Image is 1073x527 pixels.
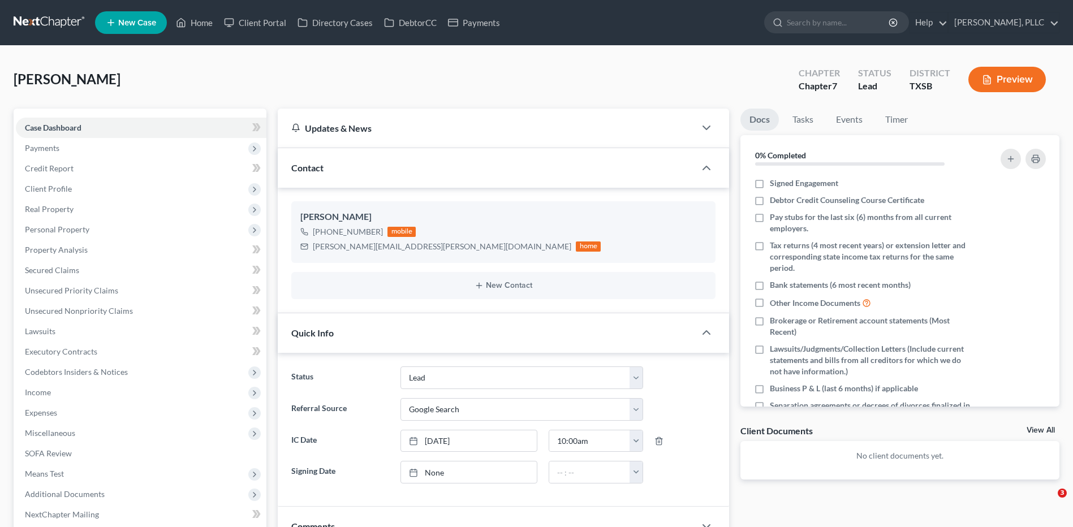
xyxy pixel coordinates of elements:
strong: 0% Completed [755,150,806,160]
span: Secured Claims [25,265,79,275]
span: Credit Report [25,163,74,173]
span: Income [25,387,51,397]
a: Docs [740,109,779,131]
a: Directory Cases [292,12,378,33]
iframe: Intercom live chat [1035,489,1062,516]
input: -- : -- [549,461,630,483]
div: Updates & News [291,122,682,134]
span: Debtor Credit Counseling Course Certificate [770,195,924,206]
span: Lawsuits/Judgments/Collection Letters (Include current statements and bills from all creditors fo... [770,343,970,377]
a: Credit Report [16,158,266,179]
button: New Contact [300,281,706,290]
span: New Case [118,19,156,27]
a: Help [910,12,947,33]
a: Case Dashboard [16,118,266,138]
label: IC Date [286,430,394,452]
div: home [576,241,601,252]
span: Signed Engagement [770,178,838,189]
div: District [910,67,950,80]
div: mobile [387,227,416,237]
label: Status [286,366,394,389]
a: Timer [876,109,917,131]
span: Contact [291,162,324,173]
span: Separation agreements or decrees of divorces finalized in the past 2 years [770,400,970,422]
span: Quick Info [291,327,334,338]
label: Signing Date [286,461,394,483]
div: TXSB [910,80,950,93]
a: [PERSON_NAME], PLLC [949,12,1059,33]
span: Real Property [25,204,74,214]
span: Other Income Documents [770,297,860,309]
span: Unsecured Priority Claims [25,286,118,295]
a: Tasks [783,109,822,131]
span: Bank statements (6 most recent months) [770,279,911,291]
span: Executory Contracts [25,347,97,356]
button: Preview [968,67,1046,92]
span: Additional Documents [25,489,105,499]
span: Payments [25,143,59,153]
a: Payments [442,12,506,33]
span: 7 [832,80,837,91]
span: Property Analysis [25,245,88,254]
a: NextChapter Mailing [16,504,266,525]
input: -- : -- [549,430,630,452]
div: Lead [858,80,891,93]
a: Property Analysis [16,240,266,260]
p: No client documents yet. [749,450,1050,461]
a: Unsecured Nonpriority Claims [16,301,266,321]
span: Miscellaneous [25,428,75,438]
span: Brokerage or Retirement account statements (Most Recent) [770,315,970,338]
a: Lawsuits [16,321,266,342]
a: Events [827,109,872,131]
div: [PHONE_NUMBER] [313,226,383,237]
span: NextChapter Mailing [25,509,99,519]
a: View All [1027,426,1055,434]
div: Status [858,67,891,80]
div: Client Documents [740,425,813,437]
label: Referral Source [286,398,394,421]
a: Secured Claims [16,260,266,280]
span: Business P & L (last 6 months) if applicable [770,383,918,394]
span: Personal Property [25,224,89,234]
div: Chapter [799,67,840,80]
span: [PERSON_NAME] [14,71,120,87]
span: Unsecured Nonpriority Claims [25,306,133,316]
span: Lawsuits [25,326,55,336]
span: Means Test [25,469,64,478]
a: [DATE] [401,430,537,452]
span: Codebtors Insiders & Notices [25,367,128,377]
div: [PERSON_NAME] [300,210,706,224]
a: Client Portal [218,12,292,33]
span: Pay stubs for the last six (6) months from all current employers. [770,211,970,234]
span: Client Profile [25,184,72,193]
a: Unsecured Priority Claims [16,280,266,301]
span: Expenses [25,408,57,417]
a: SOFA Review [16,443,266,464]
span: Tax returns (4 most recent years) or extension letter and corresponding state income tax returns ... [770,240,970,274]
a: Home [170,12,218,33]
div: Chapter [799,80,840,93]
div: [PERSON_NAME][EMAIL_ADDRESS][PERSON_NAME][DOMAIN_NAME] [313,241,571,252]
span: SOFA Review [25,448,72,458]
span: Case Dashboard [25,123,81,132]
input: Search by name... [787,12,890,33]
a: DebtorCC [378,12,442,33]
a: None [401,461,537,483]
span: 3 [1058,489,1067,498]
a: Executory Contracts [16,342,266,362]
